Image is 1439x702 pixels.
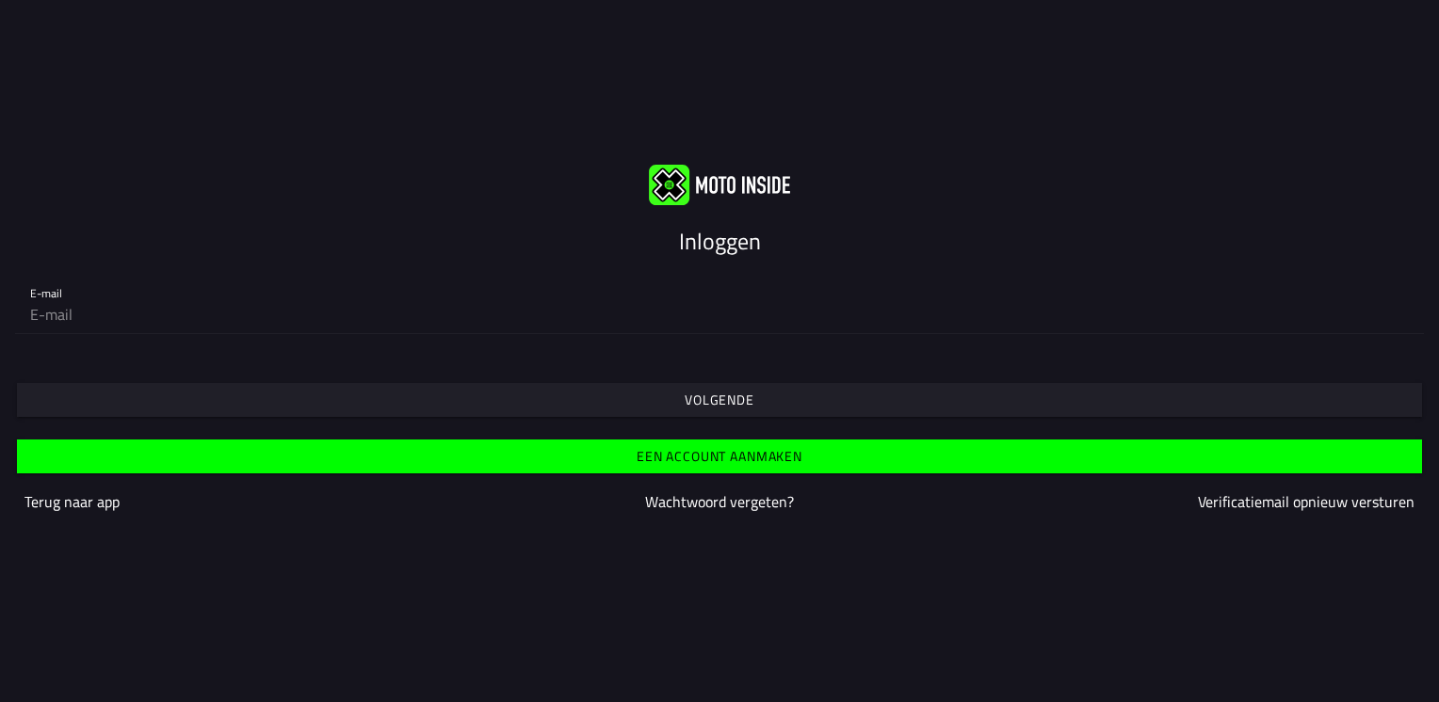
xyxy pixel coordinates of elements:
[679,224,761,258] ion-text: Inloggen
[30,295,1409,333] input: E-mail
[645,490,794,513] a: Wachtwoord vergeten?
[685,393,754,407] ion-text: Volgende
[1198,490,1415,513] a: Verificatiemail opnieuw versturen
[17,439,1422,473] ion-button: Een account aanmaken
[24,490,120,513] a: Terug naar app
